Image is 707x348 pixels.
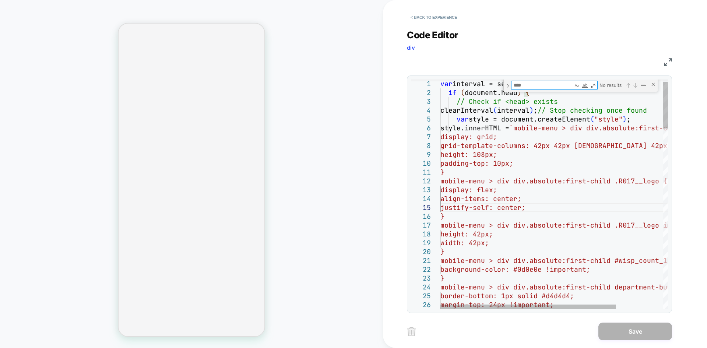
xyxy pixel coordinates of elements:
span: width: 42px; [440,239,489,247]
div: 17 [411,221,431,230]
span: // Stop checking once found [538,106,647,115]
div: Use Regular Expression (Alt+R) [590,82,597,89]
div: Find in Selection (Alt+L) [639,81,647,89]
span: `mobile-menu > div div.absolute:first-child { [509,124,692,132]
img: fullscreen [664,58,672,66]
span: padding-top: 10px; [440,159,513,168]
div: 16 [411,212,431,221]
span: mobile-menu > div div.absolute:first-child #wisp_c [440,256,643,265]
span: // Check if <head> exists [457,97,558,106]
div: 2 [411,88,431,97]
span: grid-template-columns: 42px 42px [DEMOGRAPHIC_DATA] 42px 42px; [440,141,692,150]
span: mobile-menu > div div.absolute:first-child .R017__ [440,177,643,185]
span: div [407,44,415,51]
span: ent-buttons { [643,283,696,291]
div: 25 [411,292,431,300]
button: Save [598,323,672,340]
div: Close (Escape) [650,81,656,87]
span: display: flex; [440,186,497,194]
div: 18 [411,230,431,239]
span: ) [623,115,627,123]
div: 14 [411,194,431,203]
div: 21 [411,256,431,265]
div: Previous Match (Shift+Enter) [625,82,631,88]
span: ount_1 { [643,256,675,265]
div: 24 [411,283,431,292]
span: height: 108px; [440,150,497,159]
span: ; [534,106,538,115]
div: 13 [411,186,431,194]
div: 6 [411,124,431,133]
span: logo { [643,177,667,185]
div: 1 [411,80,431,88]
span: display: grid; [440,133,497,141]
span: align-items: center; [440,194,521,203]
button: < Back to experience [407,11,461,23]
span: mobile-menu > div div.absolute:first-child .R017__ [440,221,643,229]
div: 4 [411,106,431,115]
div: No results [599,81,624,90]
span: ( [493,106,497,115]
span: mobile-menu > div div.absolute:first-child departm [440,283,643,291]
div: Next Match (Enter) [632,82,638,88]
span: border-bottom: 1px solid #d4d4d4; [440,292,574,300]
span: { [525,88,530,97]
div: 19 [411,239,431,247]
div: 20 [411,247,431,256]
span: var [440,80,453,88]
div: 22 [411,265,431,274]
span: } [440,212,444,221]
div: 11 [411,168,431,177]
div: Match Whole Word (Alt+W) [581,82,589,89]
div: Match Case (Alt+C) [573,82,581,89]
span: margin-top: 24px !important; [440,300,554,309]
span: if [449,88,457,97]
span: ( [590,115,594,123]
div: Find / Replace [503,80,658,92]
span: ) [530,106,534,115]
div: 5 [411,115,431,124]
div: 26 [411,300,431,309]
span: ) [517,88,521,97]
div: Toggle Replace [504,80,511,92]
textarea: Find [511,81,573,89]
span: } [440,247,444,256]
div: 15 [411,203,431,212]
span: ; [627,115,631,123]
div: 10 [411,159,431,168]
span: interval [497,106,530,115]
div: 9 [411,150,431,159]
span: interval = setInterval [453,80,542,88]
span: height: 42px; [440,230,493,238]
span: clearInterval [440,106,493,115]
img: delete [407,327,416,336]
div: 3 [411,97,431,106]
span: } [440,168,444,176]
span: document.head [465,88,517,97]
div: 8 [411,141,431,150]
span: background-color: #0d0e0e !important; [440,265,590,274]
span: } [440,274,444,282]
span: style = document.createElement [469,115,590,123]
span: "style" [594,115,623,123]
span: var [457,115,469,123]
span: style.innerHTML = [440,124,509,132]
div: 7 [411,133,431,141]
div: 23 [411,274,431,283]
span: Code Editor [407,29,458,41]
div: 12 [411,177,431,186]
span: ( [461,88,465,97]
span: justify-self: center; [440,203,525,212]
span: logo img { [643,221,683,229]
